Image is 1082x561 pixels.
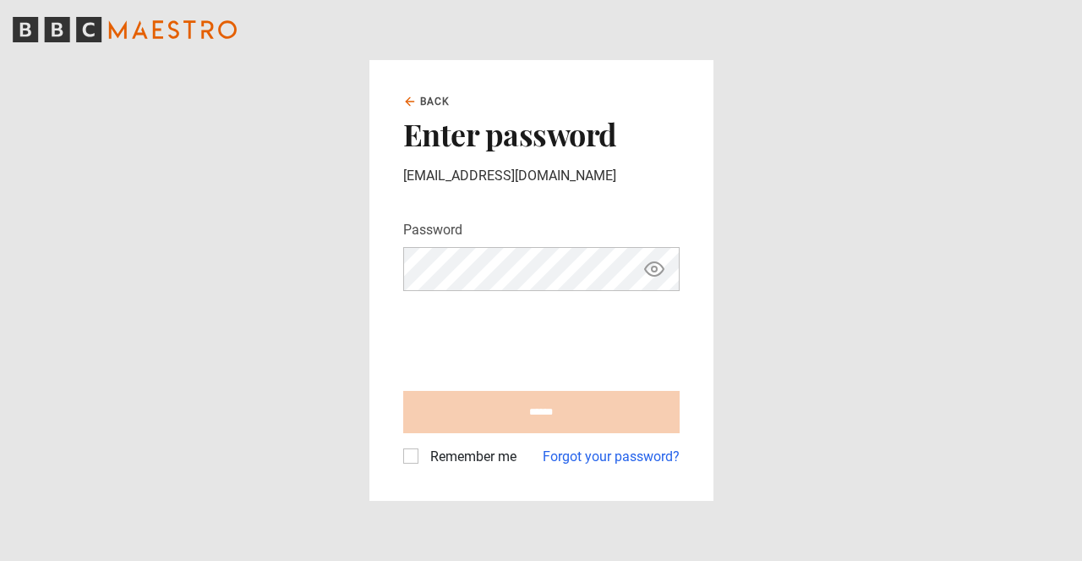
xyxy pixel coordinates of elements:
svg: BBC Maestro [13,17,237,42]
iframe: reCAPTCHA [403,305,660,371]
span: Back [420,94,451,109]
h2: Enter password [403,116,680,151]
button: Show password [640,255,669,284]
label: Password [403,220,462,240]
label: Remember me [424,447,516,467]
a: Back [403,94,451,109]
p: [EMAIL_ADDRESS][DOMAIN_NAME] [403,166,680,186]
a: Forgot your password? [543,447,680,467]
